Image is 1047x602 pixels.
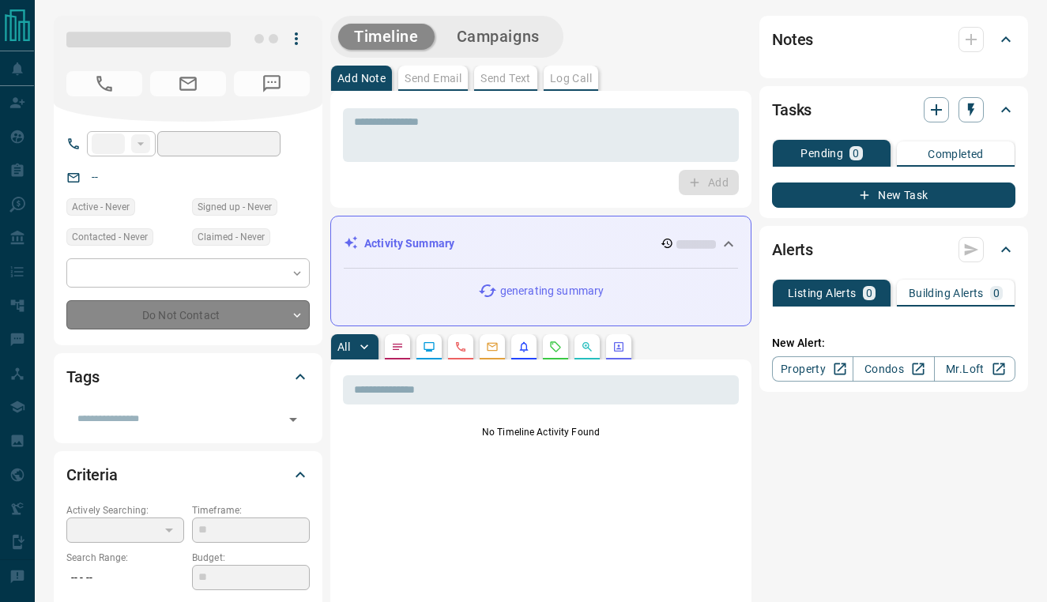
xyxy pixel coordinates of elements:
[198,229,265,245] span: Claimed - Never
[150,71,226,96] span: No Email
[772,97,812,122] h2: Tasks
[928,149,984,160] p: Completed
[772,91,1015,129] div: Tasks
[441,24,556,50] button: Campaigns
[772,27,813,52] h2: Notes
[66,364,99,389] h2: Tags
[581,341,593,353] svg: Opportunities
[198,199,272,215] span: Signed up - Never
[66,551,184,565] p: Search Range:
[772,335,1015,352] p: New Alert:
[391,341,404,353] svg: Notes
[66,503,184,517] p: Actively Searching:
[282,408,304,431] button: Open
[866,288,872,299] p: 0
[92,171,98,183] a: --
[66,456,310,494] div: Criteria
[518,341,530,353] svg: Listing Alerts
[788,288,857,299] p: Listing Alerts
[66,565,184,591] p: -- - --
[192,503,310,517] p: Timeframe:
[364,235,454,252] p: Activity Summary
[423,341,435,353] svg: Lead Browsing Activity
[772,356,853,382] a: Property
[192,551,310,565] p: Budget:
[66,462,118,487] h2: Criteria
[549,341,562,353] svg: Requests
[72,199,130,215] span: Active - Never
[234,71,310,96] span: No Number
[772,21,1015,58] div: Notes
[337,341,350,352] p: All
[772,182,1015,208] button: New Task
[800,148,843,159] p: Pending
[853,148,859,159] p: 0
[486,341,499,353] svg: Emails
[66,300,310,329] div: Do Not Contact
[338,24,435,50] button: Timeline
[772,237,813,262] h2: Alerts
[343,425,739,439] p: No Timeline Activity Found
[612,341,625,353] svg: Agent Actions
[993,288,1000,299] p: 0
[66,71,142,96] span: No Number
[454,341,467,353] svg: Calls
[337,73,386,84] p: Add Note
[66,358,310,396] div: Tags
[934,356,1015,382] a: Mr.Loft
[772,231,1015,269] div: Alerts
[909,288,984,299] p: Building Alerts
[853,356,934,382] a: Condos
[72,229,148,245] span: Contacted - Never
[500,283,604,299] p: generating summary
[344,229,738,258] div: Activity Summary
